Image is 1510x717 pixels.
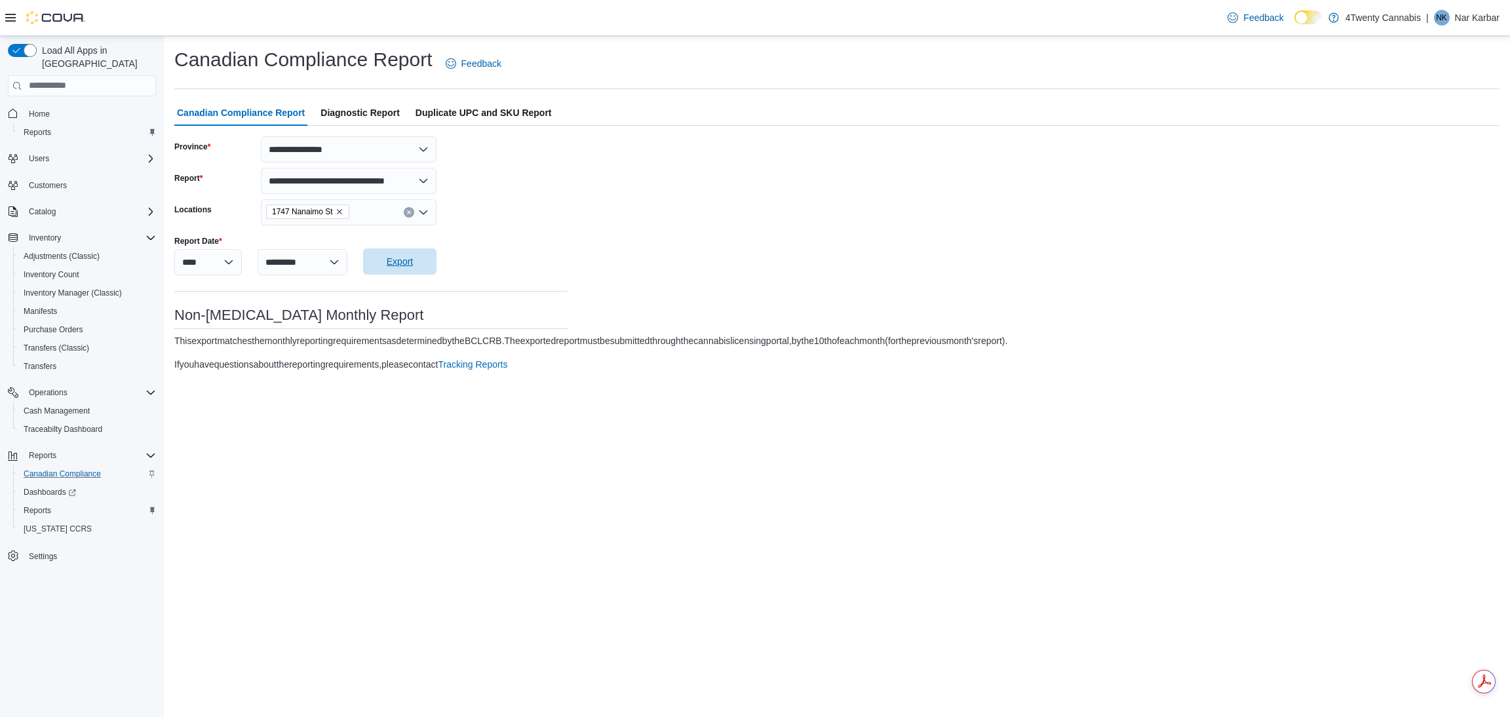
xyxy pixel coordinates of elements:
[37,44,156,70] span: Load All Apps in [GEOGRAPHIC_DATA]
[1222,5,1288,31] a: Feedback
[24,324,83,335] span: Purchase Orders
[24,448,62,463] button: Reports
[24,204,61,220] button: Catalog
[29,450,56,461] span: Reports
[18,125,156,140] span: Reports
[3,229,161,247] button: Inventory
[26,11,85,24] img: Cova
[363,248,436,275] button: Export
[18,403,95,419] a: Cash Management
[174,47,433,73] h1: Canadian Compliance Report
[13,247,161,265] button: Adjustments (Classic)
[1345,10,1421,26] p: 4Twenty Cannabis
[24,204,156,220] span: Catalog
[13,357,161,376] button: Transfers
[29,153,49,164] span: Users
[1243,11,1283,24] span: Feedback
[18,248,156,264] span: Adjustments (Classic)
[13,339,161,357] button: Transfers (Classic)
[13,302,161,320] button: Manifests
[18,358,62,374] a: Transfers
[29,233,61,243] span: Inventory
[174,358,508,371] div: If you have questions about the reporting requirements, please contact
[24,230,66,246] button: Inventory
[24,361,56,372] span: Transfers
[24,469,101,479] span: Canadian Compliance
[24,251,100,262] span: Adjustments (Classic)
[24,406,90,416] span: Cash Management
[1294,24,1295,25] span: Dark Mode
[13,483,161,501] a: Dashboards
[1294,10,1322,24] input: Dark Mode
[18,521,97,537] a: [US_STATE] CCRS
[404,207,414,218] button: Clear input
[18,484,81,500] a: Dashboards
[3,203,161,221] button: Catalog
[18,303,62,319] a: Manifests
[18,285,127,301] a: Inventory Manager (Classic)
[18,267,85,282] a: Inventory Count
[174,142,210,152] label: Province
[24,151,54,166] button: Users
[13,320,161,339] button: Purchase Orders
[3,383,161,402] button: Operations
[18,267,156,282] span: Inventory Count
[418,207,429,218] button: Open list of options
[3,546,161,565] button: Settings
[18,421,156,437] span: Traceabilty Dashboard
[3,104,161,123] button: Home
[18,322,88,338] a: Purchase Orders
[18,248,105,264] a: Adjustments (Classic)
[18,521,156,537] span: Washington CCRS
[13,501,161,520] button: Reports
[18,322,156,338] span: Purchase Orders
[13,520,161,538] button: [US_STATE] CCRS
[174,204,212,215] label: Locations
[24,230,156,246] span: Inventory
[18,403,156,419] span: Cash Management
[416,100,552,126] span: Duplicate UPC and SKU Report
[13,420,161,438] button: Traceabilty Dashboard
[18,466,106,482] a: Canadian Compliance
[24,448,156,463] span: Reports
[24,306,57,317] span: Manifests
[24,127,51,138] span: Reports
[29,387,68,398] span: Operations
[18,503,56,518] a: Reports
[461,57,501,70] span: Feedback
[24,385,156,400] span: Operations
[24,385,73,400] button: Operations
[24,343,89,353] span: Transfers (Classic)
[174,334,1007,347] div: This export matches the monthly reporting requirements as determined by the BC LCRB. The exported...
[13,284,161,302] button: Inventory Manager (Classic)
[440,50,507,77] a: Feedback
[24,505,51,516] span: Reports
[3,446,161,465] button: Reports
[18,125,56,140] a: Reports
[13,265,161,284] button: Inventory Count
[438,359,507,370] a: Tracking Reports
[24,178,72,193] a: Customers
[1434,10,1450,26] div: Nar Karbar
[24,106,156,122] span: Home
[18,303,156,319] span: Manifests
[24,269,79,280] span: Inventory Count
[18,340,94,356] a: Transfers (Classic)
[24,547,156,564] span: Settings
[24,288,122,298] span: Inventory Manager (Classic)
[29,180,67,191] span: Customers
[272,205,333,218] span: 1747 Nanaimo St
[13,402,161,420] button: Cash Management
[18,340,156,356] span: Transfers (Classic)
[1426,10,1429,26] p: |
[24,487,76,497] span: Dashboards
[174,173,203,184] label: Report
[387,255,413,268] span: Export
[13,123,161,142] button: Reports
[266,204,349,219] span: 1747 Nanaimo St
[13,465,161,483] button: Canadian Compliance
[174,236,222,246] label: Report Date
[24,549,62,564] a: Settings
[29,206,56,217] span: Catalog
[24,524,92,534] span: [US_STATE] CCRS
